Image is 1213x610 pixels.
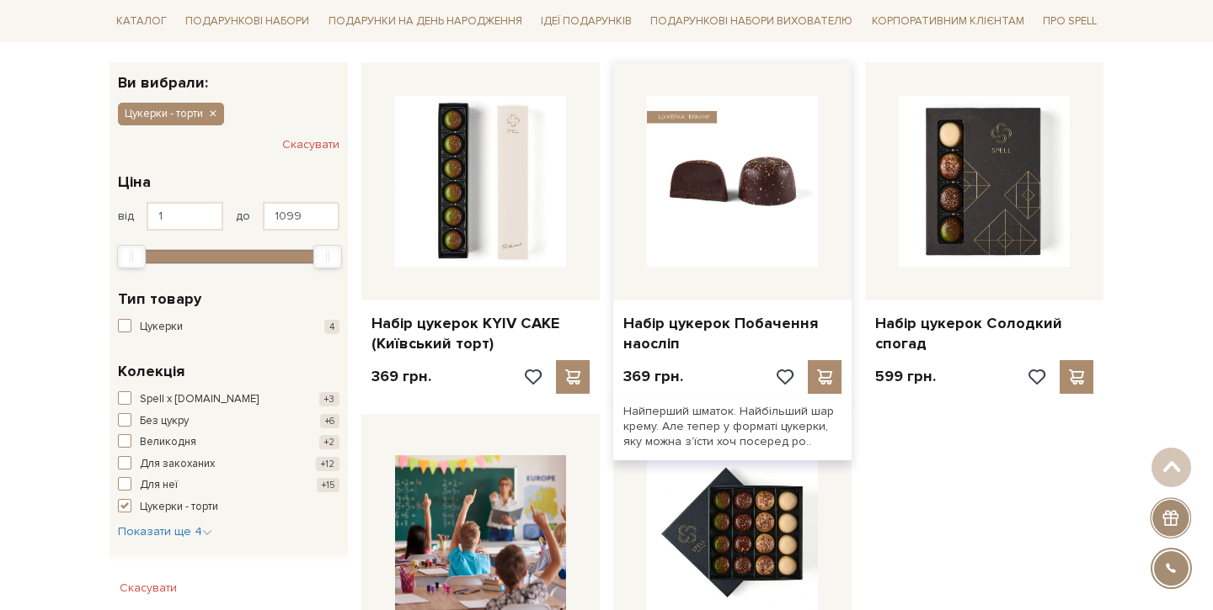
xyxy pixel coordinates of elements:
div: Ви вибрали: [110,62,348,90]
span: +3 [319,392,339,406]
button: Показати ще 4 [118,523,212,540]
button: Скасувати [110,575,187,602]
span: +2 [319,435,339,449]
a: Подарункові набори вихователю [644,7,859,35]
a: Подарунки на День народження [322,8,529,34]
button: Цукерки - торти [118,103,224,125]
button: Без цукру +6 [118,413,339,430]
span: 4 [324,320,339,334]
span: Без цукру [140,413,189,430]
a: Каталог [110,8,174,34]
span: Ціна [118,171,151,194]
span: Цукерки - торти [140,499,218,516]
a: Подарункові набори [179,8,316,34]
button: Spell x [DOMAIN_NAME] +3 [118,391,339,408]
button: Скасувати [282,131,339,158]
span: +15 [317,478,339,492]
div: Max [313,245,342,268]
input: Ціна [147,202,223,231]
p: 369 грн. [623,367,683,386]
span: +12 [316,457,339,471]
span: Великодня [140,434,196,451]
span: Тип товару [118,288,201,310]
button: Цукерки 4 [118,319,339,336]
button: Для закоханих +12 [118,456,339,473]
button: Цукерки - торти [118,499,339,516]
span: від [118,209,134,224]
span: Цукерки - торти [125,106,203,121]
span: до [236,209,250,224]
div: Min [117,245,146,268]
p: 599 грн. [875,367,936,386]
img: Набір цукерок Побачення наосліп [647,96,818,267]
span: Цукерки [140,319,183,336]
span: Для закоханих [140,456,215,473]
input: Ціна [263,202,339,231]
span: Колекція [118,360,184,383]
button: Великодня +2 [118,434,339,451]
p: 369 грн. [371,367,431,386]
a: Набір цукерок Побачення наосліп [623,314,842,353]
button: Для неї +15 [118,477,339,494]
span: Показати ще 4 [118,524,212,538]
a: Набір цукерок Солодкий спогад [875,314,1093,353]
a: Про Spell [1036,8,1103,34]
a: Набір цукерок KYIV CAKE (Київський торт) [371,314,590,353]
a: Корпоративним клієнтам [865,7,1031,35]
span: Для неї [140,477,178,494]
span: Spell x [DOMAIN_NAME] [140,391,259,408]
a: Ідеї подарунків [534,8,639,34]
span: +6 [320,414,339,428]
div: Найперший шматок. Найбільший шар крему. Але тепер у форматі цукерки, яку можна з’їсти хоч посеред... [613,394,852,460]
